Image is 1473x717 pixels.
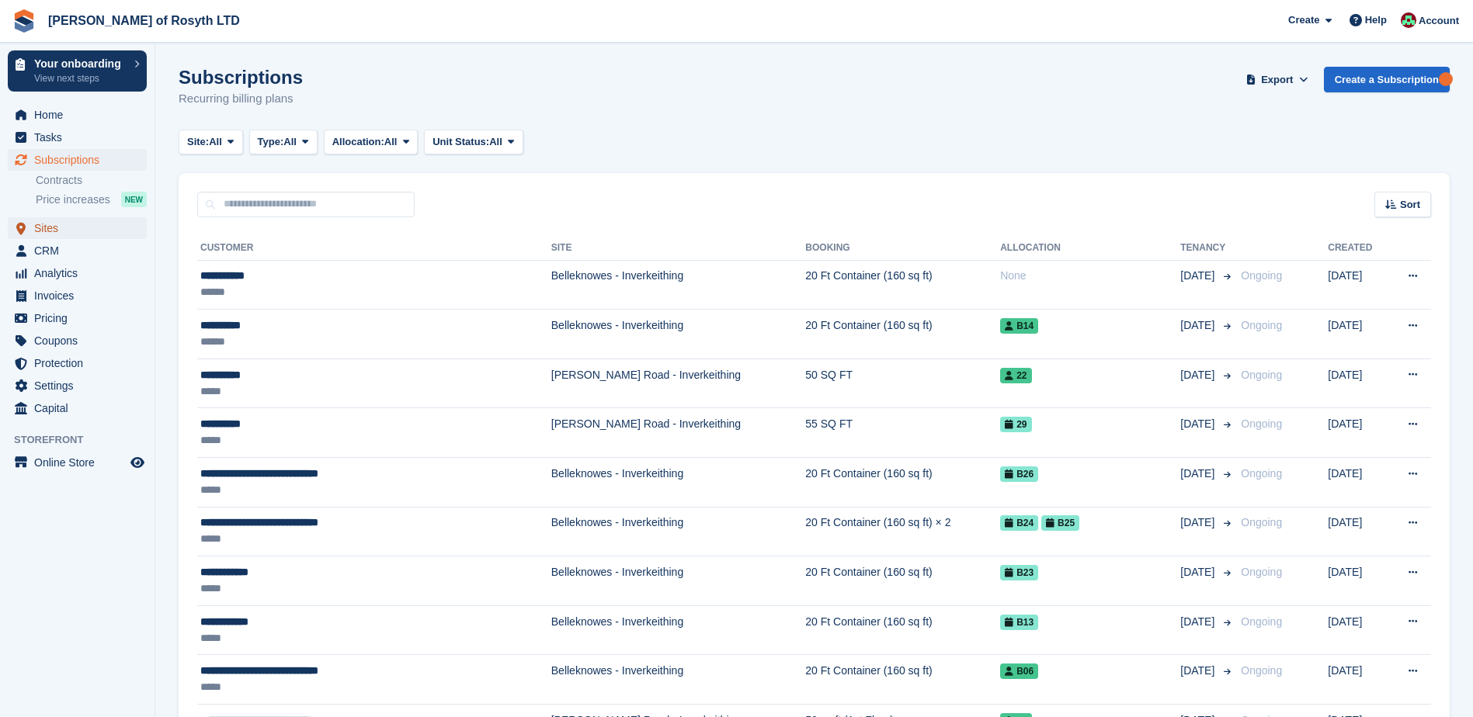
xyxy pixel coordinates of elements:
[42,8,246,33] a: [PERSON_NAME] of Rosyth LTD
[1000,663,1038,679] span: B06
[1241,269,1282,282] span: Ongoing
[1041,515,1079,531] span: B25
[8,285,147,307] a: menu
[34,104,127,126] span: Home
[8,307,147,329] a: menu
[1328,310,1388,359] td: [DATE]
[551,408,806,458] td: [PERSON_NAME] Road - Inverkeithing
[8,352,147,374] a: menu
[1328,458,1388,507] td: [DATE]
[551,556,806,606] td: Belleknowes - Inverkeithing
[1000,236,1180,261] th: Allocation
[805,260,1000,310] td: 20 Ft Container (160 sq ft)
[36,173,147,188] a: Contracts
[805,556,1000,606] td: 20 Ft Container (160 sq ft)
[805,605,1000,655] td: 20 Ft Container (160 sq ft)
[1261,72,1293,88] span: Export
[1180,564,1218,580] span: [DATE]
[805,507,1000,556] td: 20 Ft Container (160 sq ft) × 2
[1000,615,1038,630] span: B13
[258,134,284,150] span: Type:
[187,134,209,150] span: Site:
[551,655,806,705] td: Belleknowes - Inverkeithing
[34,126,127,148] span: Tasks
[1000,466,1038,482] span: B26
[489,134,502,150] span: All
[1365,12,1387,28] span: Help
[1288,12,1319,28] span: Create
[1419,13,1459,29] span: Account
[128,453,147,472] a: Preview store
[1180,614,1218,630] span: [DATE]
[179,90,303,108] p: Recurring billing plans
[34,217,127,239] span: Sites
[1241,369,1282,381] span: Ongoing
[8,126,147,148] a: menu
[12,9,36,33] img: stora-icon-8386f47178a22dfd0bd8f6a31ec36ba5ce8667c1dd55bd0f319d3a0aa187defe.svg
[1241,516,1282,528] span: Ongoing
[1241,566,1282,578] span: Ongoing
[8,149,147,171] a: menu
[1180,367,1218,383] span: [DATE]
[34,307,127,329] span: Pricing
[433,134,489,150] span: Unit Status:
[283,134,297,150] span: All
[121,192,147,207] div: NEW
[179,130,243,155] button: Site: All
[551,310,806,359] td: Belleknowes - Inverkeithing
[805,310,1000,359] td: 20 Ft Container (160 sq ft)
[551,260,806,310] td: Belleknowes - Inverkeithing
[551,458,806,507] td: Belleknowes - Inverkeithing
[551,507,806,556] td: Belleknowes - Inverkeithing
[1241,664,1282,677] span: Ongoing
[551,605,806,655] td: Belleknowes - Inverkeithing
[8,397,147,419] a: menu
[34,375,127,397] span: Settings
[209,134,222,150] span: All
[34,285,127,307] span: Invoices
[1241,417,1282,430] span: Ongoing
[1328,655,1388,705] td: [DATE]
[14,432,155,448] span: Storefront
[1328,605,1388,655] td: [DATE]
[1000,515,1038,531] span: B24
[36,192,110,207] span: Price increases
[1180,514,1218,531] span: [DATE]
[424,130,523,155] button: Unit Status: All
[1000,268,1180,284] div: None
[197,236,551,261] th: Customer
[8,375,147,397] a: menu
[1000,318,1038,334] span: B14
[1324,67,1450,92] a: Create a Subscription
[1180,268,1218,284] span: [DATE]
[1241,319,1282,331] span: Ongoing
[1328,556,1388,606] td: [DATE]
[1328,260,1388,310] td: [DATE]
[1243,67,1311,92] button: Export
[1241,615,1282,628] span: Ongoing
[551,358,806,408] td: [PERSON_NAME] Road - Inverkeithing
[34,262,127,284] span: Analytics
[1328,358,1388,408] td: [DATE]
[1000,368,1031,383] span: 22
[332,134,384,150] span: Allocation:
[8,452,147,473] a: menu
[34,149,127,171] span: Subscriptions
[1241,467,1282,480] span: Ongoing
[34,58,127,69] p: Your onboarding
[34,240,127,262] span: CRM
[34,452,127,473] span: Online Store
[34,330,127,352] span: Coupons
[34,71,127,85] p: View next steps
[1328,507,1388,556] td: [DATE]
[1328,236,1388,261] th: Created
[1180,236,1235,261] th: Tenancy
[805,358,1000,408] td: 50 SQ FT
[324,130,419,155] button: Allocation: All
[1000,565,1038,580] span: B23
[34,397,127,419] span: Capital
[8,262,147,284] a: menu
[805,236,1000,261] th: Booking
[1180,317,1218,334] span: [DATE]
[1400,197,1420,213] span: Sort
